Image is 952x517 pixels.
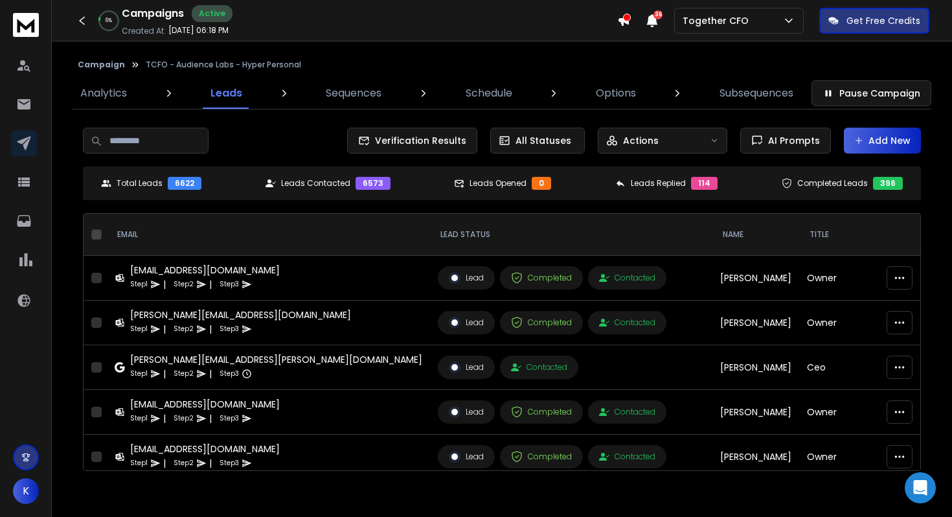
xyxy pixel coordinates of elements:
div: Lead [449,362,484,373]
div: Active [192,5,232,22]
div: 6622 [168,177,201,190]
div: Contacted [599,452,655,462]
div: Lead [449,317,484,328]
p: Step 2 [174,278,194,291]
span: AI Prompts [763,134,820,147]
a: Analytics [73,78,135,109]
button: K [13,478,39,504]
th: EMAIL [107,214,430,256]
p: Step 1 [130,323,148,336]
p: | [163,278,166,291]
p: | [209,278,212,291]
p: Step 3 [220,412,239,425]
p: Step 2 [174,457,194,470]
div: [PERSON_NAME][EMAIL_ADDRESS][DOMAIN_NAME] [130,308,351,321]
p: Step 3 [220,323,239,336]
td: [PERSON_NAME] [712,435,799,479]
p: | [209,412,212,425]
span: Verification Results [370,134,466,147]
div: Open Intercom Messenger [905,472,936,503]
div: [EMAIL_ADDRESS][DOMAIN_NAME] [130,264,280,277]
a: Leads [203,78,250,109]
td: Owner [799,390,912,435]
div: [PERSON_NAME][EMAIL_ADDRESS][PERSON_NAME][DOMAIN_NAME] [130,353,422,366]
div: Contacted [599,317,655,328]
button: Add New [844,128,921,154]
p: Sequences [326,86,381,101]
div: Completed [511,451,572,463]
td: [PERSON_NAME] [712,390,799,435]
div: Contacted [599,273,655,283]
div: Lead [449,406,484,418]
td: Owner [799,301,912,345]
p: Leads Replied [631,178,686,189]
h1: Campaigns [122,6,184,21]
p: | [209,457,212,470]
div: 6573 [356,177,391,190]
p: Step 3 [220,278,239,291]
div: Completed [511,272,572,284]
td: [PERSON_NAME] [712,301,799,345]
img: logo [13,13,39,37]
p: Leads [210,86,242,101]
button: AI Prompts [740,128,831,154]
div: 396 [873,177,903,190]
a: Subsequences [712,78,801,109]
p: | [209,323,212,336]
div: Completed [511,317,572,328]
p: Step 2 [174,412,194,425]
p: Created At: [122,26,166,36]
p: [DATE] 06:18 PM [168,25,229,36]
div: Completed [511,406,572,418]
div: Contacted [511,362,567,373]
p: Analytics [80,86,127,101]
p: Step 1 [130,278,148,291]
td: Owner [799,256,912,301]
p: Together CFO [683,14,754,27]
p: Step 2 [174,367,194,380]
p: All Statuses [516,134,571,147]
p: Completed Leads [797,178,868,189]
p: TCFO - Audience Labs - Hyper Personal [146,60,301,70]
p: Step 1 [130,367,148,380]
p: Step 1 [130,412,148,425]
div: [EMAIL_ADDRESS][DOMAIN_NAME] [130,442,280,455]
a: Sequences [318,78,389,109]
th: NAME [712,214,799,256]
a: Schedule [458,78,520,109]
p: Step 3 [220,457,239,470]
p: | [163,367,166,380]
a: Options [588,78,644,109]
div: Contacted [599,407,655,417]
button: Campaign [78,60,125,70]
td: [PERSON_NAME] [712,256,799,301]
td: [PERSON_NAME] [712,345,799,390]
p: Get Free Credits [846,14,920,27]
p: | [209,367,212,380]
p: Step 3 [220,367,239,380]
p: | [163,457,166,470]
p: Step 2 [174,323,194,336]
p: Leads Opened [470,178,527,189]
p: | [163,412,166,425]
p: Subsequences [720,86,793,101]
button: Verification Results [347,128,477,154]
button: Pause Campaign [811,80,931,106]
div: 114 [691,177,718,190]
span: 36 [653,10,663,19]
p: Options [596,86,636,101]
p: Total Leads [117,178,163,189]
div: Lead [449,272,484,284]
td: Ceo [799,345,912,390]
th: LEAD STATUS [430,214,712,256]
p: 6 % [106,17,112,25]
p: | [163,323,166,336]
p: Actions [623,134,659,147]
td: Owner [799,435,912,479]
div: [EMAIL_ADDRESS][DOMAIN_NAME] [130,398,280,411]
p: Leads Contacted [281,178,350,189]
p: Schedule [466,86,512,101]
div: 0 [532,177,551,190]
